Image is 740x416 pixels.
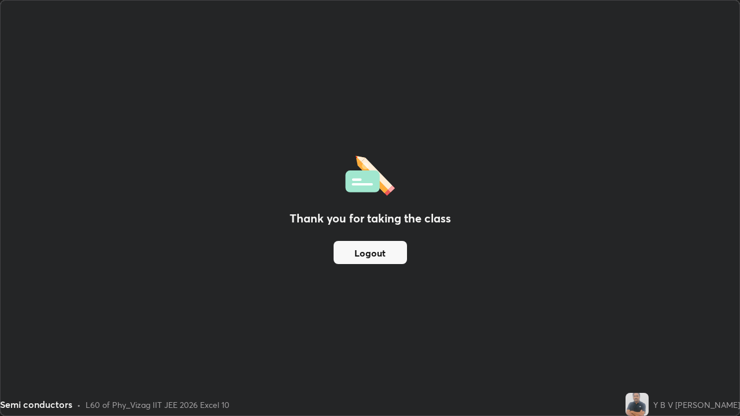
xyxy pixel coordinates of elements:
h2: Thank you for taking the class [290,210,451,227]
button: Logout [334,241,407,264]
img: f09b83cd05e24422a7e8873ef335b017.jpg [626,393,649,416]
div: Y B V [PERSON_NAME] [653,399,740,411]
div: L60 of Phy_Vizag IIT JEE 2026 Excel 10 [86,399,230,411]
div: • [77,399,81,411]
img: offlineFeedback.1438e8b3.svg [345,152,395,196]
